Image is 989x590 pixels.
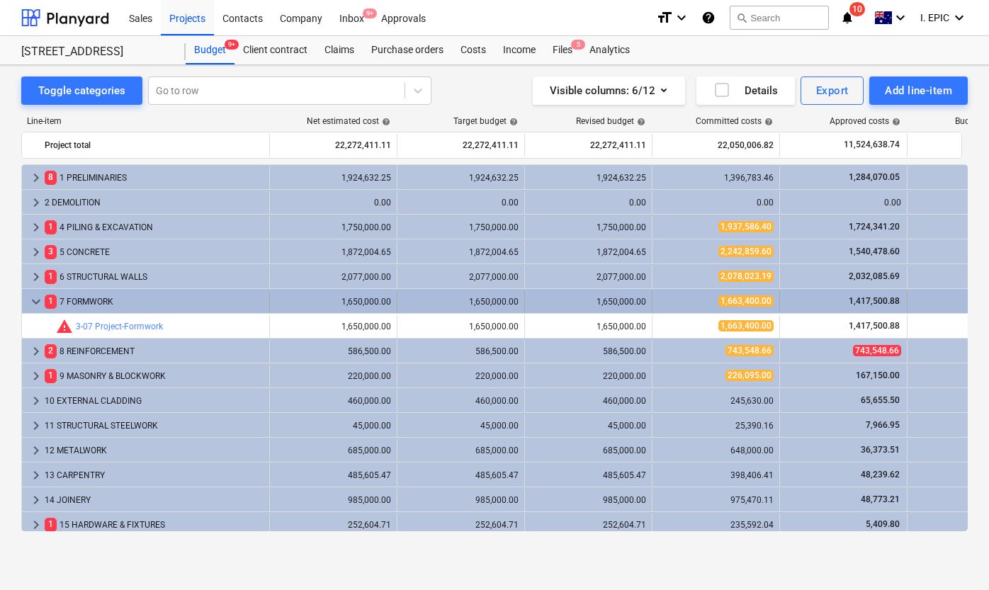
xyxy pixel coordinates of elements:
[45,295,57,308] span: 1
[889,118,900,126] span: help
[45,464,264,487] div: 13 CARPENTRY
[658,520,774,530] div: 235,592.04
[658,198,774,208] div: 0.00
[28,516,45,533] span: keyboard_arrow_right
[571,40,585,50] span: 5
[276,346,391,356] div: 586,500.00
[186,36,234,64] div: Budget
[531,173,646,183] div: 1,924,632.25
[452,36,494,64] a: Costs
[718,320,774,331] span: 1,663,400.00
[853,345,901,356] span: 743,548.66
[531,322,646,331] div: 1,650,000.00
[531,396,646,406] div: 460,000.00
[276,173,391,183] div: 1,924,632.25
[920,12,949,23] span: I. EPIC
[634,118,645,126] span: help
[276,134,391,157] div: 22,272,411.11
[658,446,774,455] div: 648,000.00
[403,520,519,530] div: 252,604.71
[658,421,774,431] div: 25,390.16
[363,36,452,64] a: Purchase orders
[718,295,774,307] span: 1,663,400.00
[658,470,774,480] div: 398,406.41
[28,368,45,385] span: keyboard_arrow_right
[28,343,45,360] span: keyboard_arrow_right
[762,118,773,126] span: help
[847,222,901,232] span: 1,724,341.20
[28,244,45,261] span: keyboard_arrow_right
[403,371,519,381] div: 220,000.00
[276,520,391,530] div: 252,604.71
[276,396,391,406] div: 460,000.00
[403,222,519,232] div: 1,750,000.00
[849,2,865,16] span: 10
[801,76,864,105] button: Export
[76,322,163,331] a: 3-07 Project-Formwork
[531,520,646,530] div: 252,604.71
[725,345,774,356] span: 743,548.66
[276,470,391,480] div: 485,605.47
[847,296,901,306] span: 1,417,500.88
[276,495,391,505] div: 985,000.00
[234,36,316,64] a: Client contract
[581,36,638,64] a: Analytics
[533,76,685,105] button: Visible columns:6/12
[859,494,901,504] span: 48,773.21
[276,297,391,307] div: 1,650,000.00
[45,390,264,412] div: 10 EXTERNAL CLADDING
[45,171,57,184] span: 8
[864,420,901,430] span: 7,966.95
[186,36,234,64] a: Budget9+
[56,318,73,335] span: Committed costs exceed revised budget
[531,134,646,157] div: 22,272,411.11
[854,370,901,380] span: 167,150.00
[45,340,264,363] div: 8 REINFORCEMENT
[28,169,45,186] span: keyboard_arrow_right
[656,9,673,26] i: format_size
[864,519,901,529] span: 5,409.80
[276,222,391,232] div: 1,750,000.00
[696,76,795,105] button: Details
[859,470,901,480] span: 48,239.62
[718,246,774,257] span: 2,242,859.60
[531,446,646,455] div: 685,000.00
[696,116,773,126] div: Committed costs
[718,221,774,232] span: 1,937,586.40
[316,36,363,64] a: Claims
[403,247,519,257] div: 1,872,004.65
[658,495,774,505] div: 975,470.11
[403,198,519,208] div: 0.00
[45,191,264,214] div: 2 DEMOLITION
[38,81,125,100] div: Toggle categories
[658,134,774,157] div: 22,050,006.82
[786,198,901,208] div: 0.00
[885,81,952,100] div: Add line-item
[45,245,57,259] span: 3
[403,470,519,480] div: 485,605.47
[45,344,57,358] span: 2
[307,116,390,126] div: Net estimated cost
[45,166,264,189] div: 1 PRELIMINARIES
[550,81,668,100] div: Visible columns : 6/12
[363,8,377,18] span: 9+
[869,76,968,105] button: Add line-item
[403,346,519,356] div: 586,500.00
[45,266,264,288] div: 6 STRUCTURAL WALLS
[531,297,646,307] div: 1,650,000.00
[28,442,45,459] span: keyboard_arrow_right
[816,81,849,100] div: Export
[45,270,57,283] span: 1
[847,172,901,182] span: 1,284,070.05
[21,45,169,59] div: [STREET_ADDRESS]
[403,297,519,307] div: 1,650,000.00
[28,392,45,409] span: keyboard_arrow_right
[951,9,968,26] i: keyboard_arrow_down
[45,134,264,157] div: Project total
[736,12,747,23] span: search
[730,6,829,30] button: Search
